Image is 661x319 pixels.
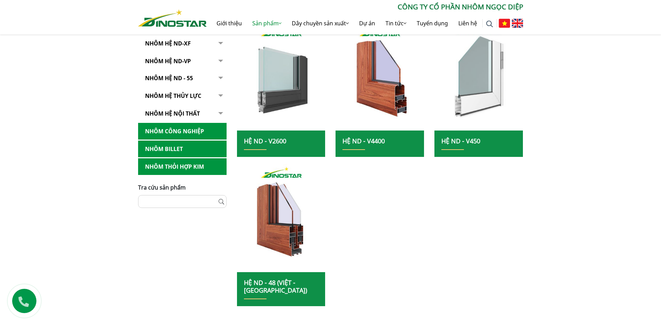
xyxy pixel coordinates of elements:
a: Liên hệ [453,12,482,34]
img: Tiếng Việt [499,19,510,28]
a: Tuyển dụng [412,12,453,34]
a: Nhôm hệ thủy lực [138,87,227,104]
a: NHÔM HỆ ND - 55 [138,70,227,87]
a: Dự án [354,12,380,34]
a: Nhôm Thỏi hợp kim [138,158,227,175]
a: Sản phẩm [247,12,287,34]
a: Nhôm hệ nội thất [138,105,227,122]
a: Nhôm Hệ ND-VP [138,53,227,70]
a: Nhôm Công nghiệp [138,123,227,140]
img: nhom xay dung [237,164,325,272]
a: Dây chuyền sản xuất [287,12,354,34]
a: Giới thiệu [211,12,247,34]
a: Nhôm Billet [138,141,227,158]
img: English [512,19,523,28]
a: nhom xay dung [434,22,523,131]
a: Hệ ND - V2600 [244,137,286,145]
p: CÔNG TY CỔ PHẦN NHÔM NGỌC DIỆP [207,2,523,12]
img: nhom xay dung [432,18,526,134]
a: Hệ ND - V4400 [342,137,385,145]
img: nhom xay dung [336,22,424,131]
a: Hệ ND - 48 (Việt - [GEOGRAPHIC_DATA]) [244,278,307,294]
a: Hệ ND - V450 [441,137,480,145]
span: Tra cứu sản phẩm [138,184,186,191]
a: Nhôm Hệ ND-XF [138,35,227,52]
img: nhom xay dung [237,22,325,131]
img: search [486,20,493,27]
a: Tin tức [380,12,412,34]
img: Nhôm Dinostar [138,9,207,27]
